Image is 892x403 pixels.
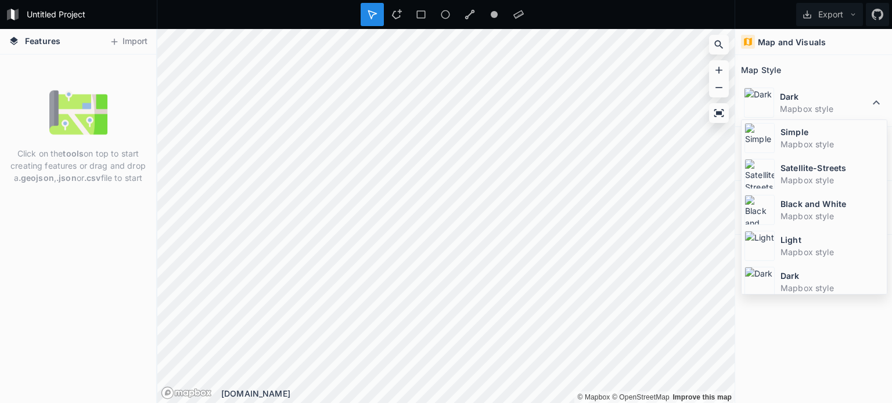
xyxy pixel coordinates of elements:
[744,123,775,153] img: Simple
[744,231,775,261] img: Light
[758,36,826,48] h4: Map and Visuals
[796,3,863,26] button: Export
[25,35,60,47] span: Features
[744,195,775,225] img: Black and White
[780,103,869,115] dd: Mapbox style
[780,174,884,186] dd: Mapbox style
[577,393,610,401] a: Mapbox
[221,387,735,400] div: [DOMAIN_NAME]
[780,234,884,246] dt: Light
[780,138,884,150] dd: Mapbox style
[780,282,884,294] dd: Mapbox style
[161,386,212,400] a: Mapbox logo
[741,61,781,79] h2: Map Style
[84,173,101,183] strong: .csv
[780,90,869,103] dt: Dark
[63,148,84,158] strong: tools
[19,173,54,183] strong: .geojson
[9,147,148,184] p: Click on the on top to start creating features or drag and drop a , or file to start
[780,210,884,222] dd: Mapbox style
[780,246,884,258] dd: Mapbox style
[744,88,774,118] img: Dark
[780,162,884,174] dt: Satellite-Streets
[744,159,775,189] img: Satellite-Streets
[744,267,775,297] img: Dark
[780,126,884,138] dt: Simple
[49,83,107,141] img: empty
[612,393,670,401] a: OpenStreetMap
[780,270,884,282] dt: Dark
[672,393,732,401] a: Map feedback
[780,198,884,210] dt: Black and White
[103,32,153,51] button: Import
[56,173,77,183] strong: .json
